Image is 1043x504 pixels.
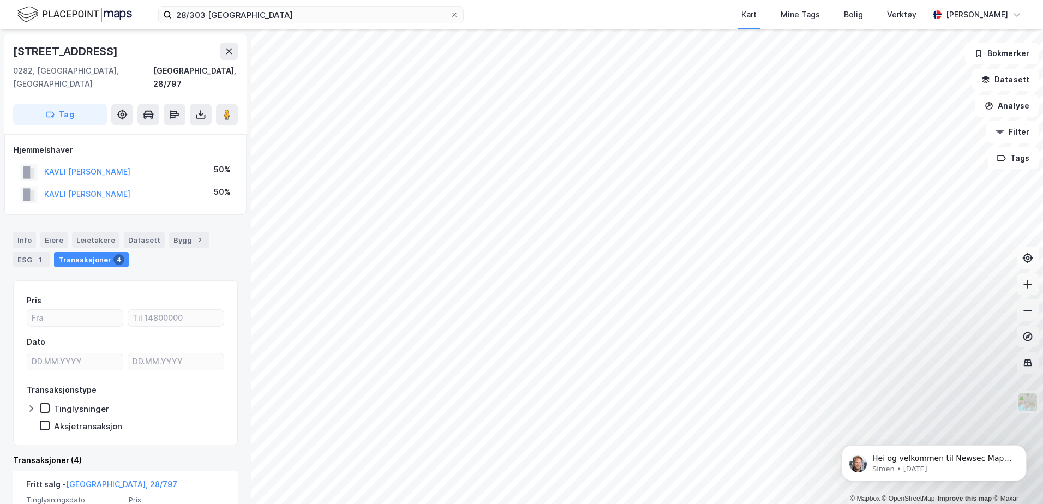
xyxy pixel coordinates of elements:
div: Bygg [169,232,209,248]
div: ESG [13,252,50,267]
div: Verktøy [887,8,916,21]
div: Aksjetransaksjon [54,421,122,431]
div: 50% [214,163,231,176]
button: Datasett [972,69,1039,91]
div: 1 [34,254,45,265]
a: Improve this map [938,495,992,502]
div: Transaksjoner [54,252,129,267]
img: Z [1017,392,1038,412]
div: [GEOGRAPHIC_DATA], 28/797 [153,64,238,91]
div: Datasett [124,232,165,248]
button: Bokmerker [965,43,1039,64]
input: DD.MM.YYYY [27,353,123,370]
div: Tinglysninger [54,404,109,414]
div: 50% [214,185,231,199]
button: Tag [13,104,107,125]
div: Dato [27,335,45,349]
div: 4 [113,254,124,265]
div: Transaksjoner (4) [13,454,238,467]
div: Info [13,232,36,248]
div: Mine Tags [781,8,820,21]
div: Eiere [40,232,68,248]
a: OpenStreetMap [882,495,935,502]
button: Filter [986,121,1039,143]
div: Bolig [844,8,863,21]
div: Kart [741,8,757,21]
div: [PERSON_NAME] [946,8,1008,21]
div: Leietakere [72,232,119,248]
img: logo.f888ab2527a4732fd821a326f86c7f29.svg [17,5,132,24]
input: Til 14800000 [128,310,224,326]
iframe: Intercom notifications message [825,422,1043,499]
div: 2 [194,235,205,245]
div: Transaksjonstype [27,383,97,397]
div: Pris [27,294,41,307]
input: Søk på adresse, matrikkel, gårdeiere, leietakere eller personer [172,7,450,23]
input: DD.MM.YYYY [128,353,224,370]
div: Fritt salg - [26,478,177,495]
button: Tags [988,147,1039,169]
a: Mapbox [850,495,880,502]
input: Fra [27,310,123,326]
a: [GEOGRAPHIC_DATA], 28/797 [66,479,177,489]
div: Hjemmelshaver [14,143,237,157]
div: 0282, [GEOGRAPHIC_DATA], [GEOGRAPHIC_DATA] [13,64,153,91]
div: [STREET_ADDRESS] [13,43,120,60]
button: Analyse [975,95,1039,117]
